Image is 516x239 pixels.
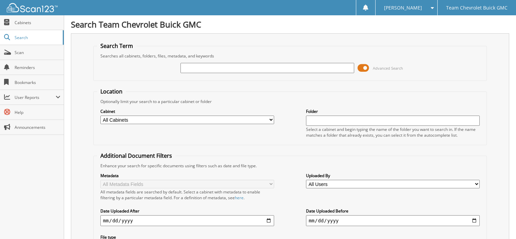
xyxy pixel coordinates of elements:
[97,88,126,95] legend: Location
[100,215,274,226] input: start
[15,109,60,115] span: Help
[373,66,403,71] span: Advanced Search
[306,173,480,178] label: Uploaded By
[306,126,480,138] div: Select a cabinet and begin typing the name of the folder you want to search in. If the name match...
[15,80,60,85] span: Bookmarks
[15,35,59,40] span: Search
[15,65,60,70] span: Reminders
[15,20,60,25] span: Cabinets
[15,95,56,100] span: User Reports
[97,163,483,169] div: Enhance your search for specific documents using filters such as date and file type.
[306,208,480,214] label: Date Uploaded Before
[384,6,422,10] span: [PERSON_NAME]
[97,42,136,50] legend: Search Term
[306,108,480,114] label: Folder
[100,108,274,114] label: Cabinet
[15,50,60,55] span: Scan
[97,152,175,159] legend: Additional Document Filters
[306,215,480,226] input: end
[100,173,274,178] label: Metadata
[235,195,244,201] a: here
[100,189,274,201] div: All metadata fields are searched by default. Select a cabinet with metadata to enable filtering b...
[100,208,274,214] label: Date Uploaded After
[446,6,508,10] span: Team Chevrolet Buick GMC
[7,3,58,12] img: scan123-logo-white.svg
[97,99,483,104] div: Optionally limit your search to a particular cabinet or folder
[71,19,509,30] h1: Search Team Chevrolet Buick GMC
[97,53,483,59] div: Searches all cabinets, folders, files, metadata, and keywords
[15,124,60,130] span: Announcements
